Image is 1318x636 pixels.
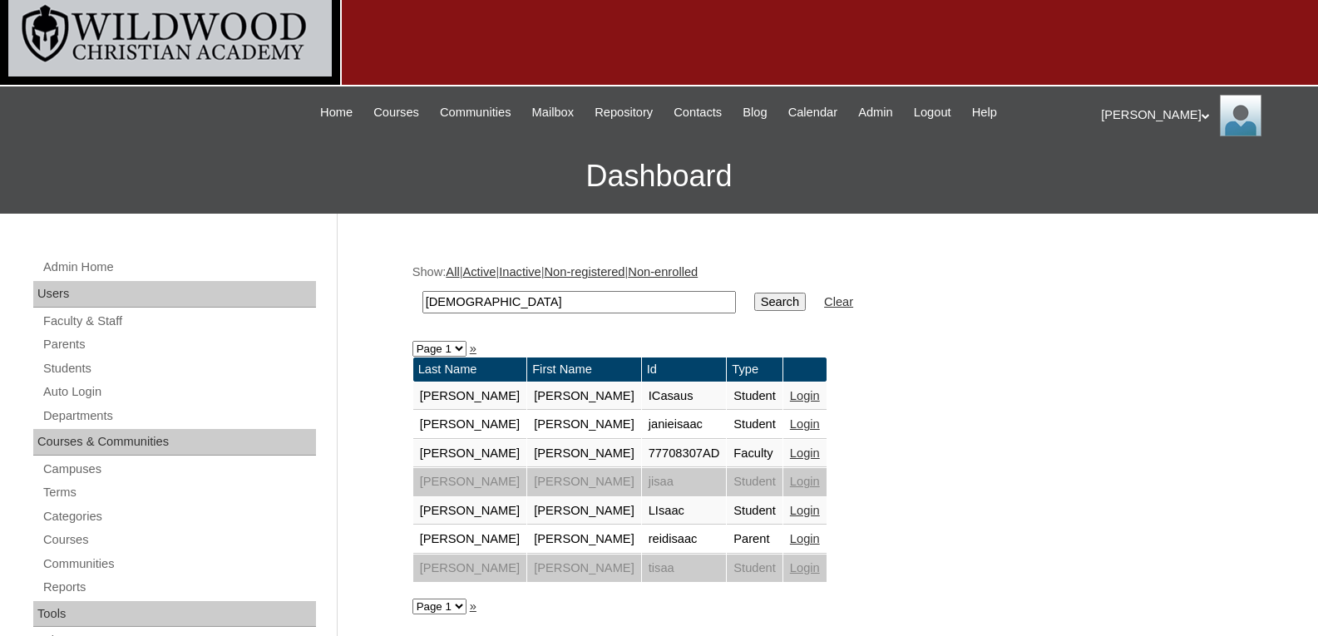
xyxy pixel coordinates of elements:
span: Home [320,103,353,122]
td: tisaa [642,555,727,583]
div: Users [33,281,316,308]
a: Login [790,561,820,574]
a: Contacts [665,103,730,122]
td: Type [727,357,782,382]
span: Repository [595,103,653,122]
a: Login [790,389,820,402]
td: [PERSON_NAME] [527,468,641,496]
input: Search [754,293,806,311]
a: » [470,599,476,613]
a: Non-enrolled [628,265,698,279]
td: [PERSON_NAME] [413,497,527,525]
a: Departments [42,406,316,426]
td: Student [727,382,782,411]
td: LIsaac [642,497,727,525]
td: ICasaus [642,382,727,411]
td: Student [727,411,782,439]
td: [PERSON_NAME] [527,497,641,525]
a: Help [964,103,1005,122]
span: Calendar [788,103,837,122]
td: 77708307AD [642,440,727,468]
div: [PERSON_NAME] [1101,95,1301,136]
a: Faculty & Staff [42,311,316,332]
span: Admin [858,103,893,122]
td: [PERSON_NAME] [413,555,527,583]
td: [PERSON_NAME] [413,468,527,496]
td: [PERSON_NAME] [413,440,527,468]
div: Show: | | | | [412,264,1236,323]
td: Student [727,468,782,496]
a: Logout [906,103,960,122]
a: Login [790,475,820,488]
div: Tools [33,601,316,628]
td: [PERSON_NAME] [527,555,641,583]
td: [PERSON_NAME] [527,411,641,439]
span: Communities [440,103,511,122]
a: Communities [432,103,520,122]
a: Active [462,265,496,279]
a: Login [790,504,820,517]
td: [PERSON_NAME] [413,411,527,439]
td: [PERSON_NAME] [527,440,641,468]
td: Student [727,555,782,583]
img: Jill Isaac [1220,95,1261,136]
td: Parent [727,525,782,554]
a: Admin [850,103,901,122]
span: Blog [743,103,767,122]
td: janieisaac [642,411,727,439]
td: First Name [527,357,641,382]
a: Categories [42,506,316,527]
a: Login [790,446,820,460]
div: Courses & Communities [33,429,316,456]
input: Search [422,291,736,313]
td: [PERSON_NAME] [527,525,641,554]
span: Mailbox [532,103,575,122]
a: Courses [42,530,316,550]
a: Admin Home [42,257,316,278]
a: All [446,265,459,279]
a: Mailbox [524,103,583,122]
a: Calendar [780,103,846,122]
span: Contacts [674,103,722,122]
a: Communities [42,554,316,574]
a: » [470,342,476,355]
span: Help [972,103,997,122]
a: Login [790,532,820,545]
td: jisaa [642,468,727,496]
a: Inactive [499,265,541,279]
a: Terms [42,482,316,503]
td: [PERSON_NAME] [527,382,641,411]
td: reidisaac [642,525,727,554]
td: Id [642,357,727,382]
a: Auto Login [42,382,316,402]
td: Student [727,497,782,525]
a: Home [312,103,361,122]
a: Clear [824,295,853,308]
a: Login [790,417,820,431]
a: Courses [365,103,427,122]
td: Last Name [413,357,527,382]
a: Repository [586,103,661,122]
span: Logout [914,103,951,122]
a: Blog [734,103,775,122]
a: Students [42,358,316,379]
a: Campuses [42,459,316,480]
a: Non-registered [545,265,625,279]
a: Parents [42,334,316,355]
td: Faculty [727,440,782,468]
h3: Dashboard [8,139,1310,214]
td: [PERSON_NAME] [413,525,527,554]
span: Courses [373,103,419,122]
td: [PERSON_NAME] [413,382,527,411]
a: Reports [42,577,316,598]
